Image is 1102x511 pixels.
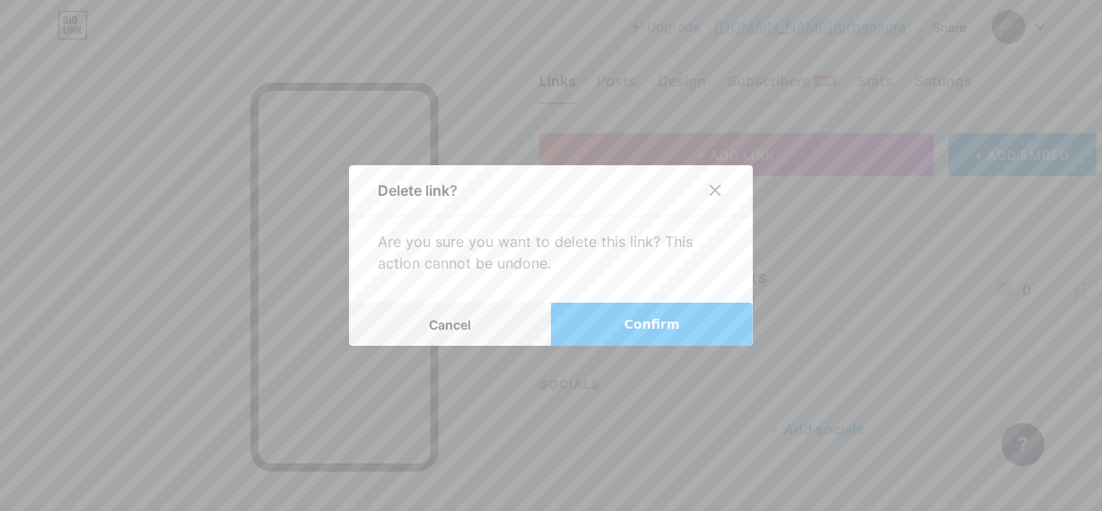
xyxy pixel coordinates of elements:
button: Cancel [349,303,551,346]
span: Confirm [625,315,680,334]
button: Confirm [551,303,753,346]
span: Cancel [429,317,471,332]
div: Delete link? [378,180,458,201]
div: Are you sure you want to delete this link? This action cannot be undone. [378,231,724,274]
